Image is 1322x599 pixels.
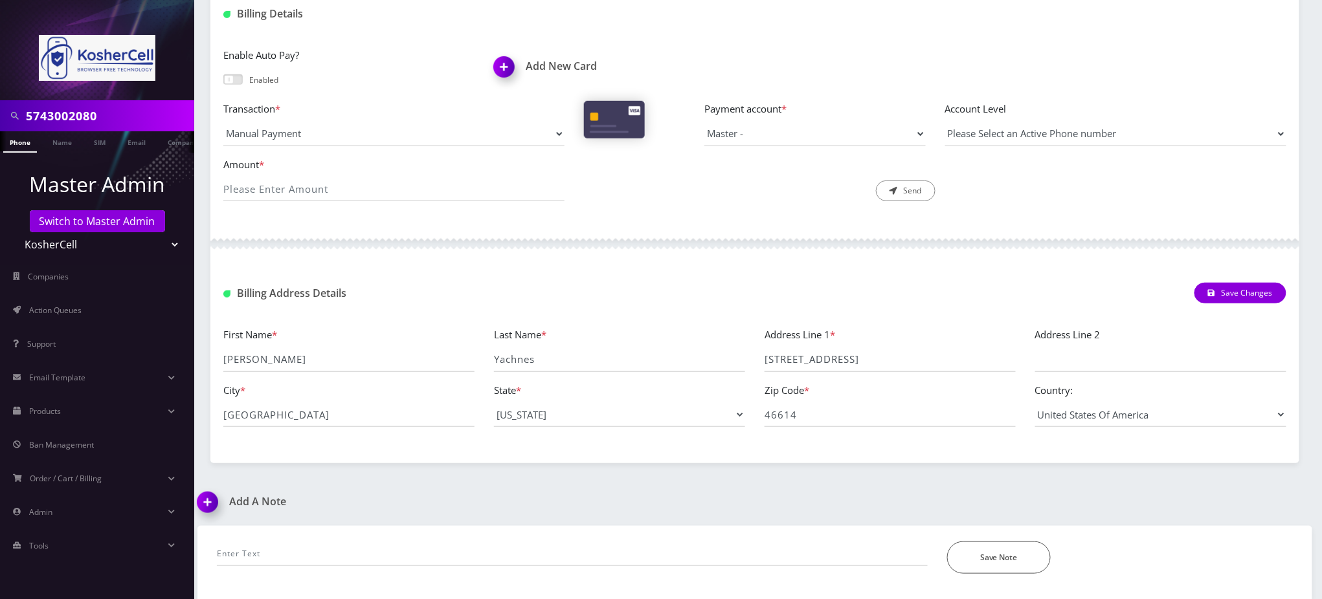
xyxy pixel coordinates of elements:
[87,131,112,151] a: SIM
[223,157,565,172] label: Amount
[494,60,745,72] a: Add New CardAdd New Card
[223,11,230,18] img: Billing Details
[161,131,205,151] a: Company
[29,305,82,316] span: Action Queues
[1194,283,1286,303] button: Save Changes
[223,402,475,427] input: City
[46,131,78,151] a: Name
[765,383,809,398] label: Zip Code
[30,210,165,232] a: Switch to Master Admin
[765,402,1016,427] input: Zip
[223,48,475,63] label: Enable Auto Pay?
[29,439,94,450] span: Ban Management
[223,347,475,372] input: First Name
[197,496,745,508] a: Add A Note
[223,287,565,299] h1: Billing Address Details
[121,131,152,151] a: Email
[29,406,61,417] span: Products
[947,541,1051,574] button: Save Note
[494,327,546,342] label: Last Name
[1035,327,1101,342] label: Address Line 2
[223,290,230,298] img: Billing Address Detail
[494,383,521,398] label: State
[29,372,85,383] span: Email Template
[494,60,745,72] h1: Add New Card
[1035,383,1073,398] label: Country:
[765,327,835,342] label: Address Line 1
[765,347,1016,372] input: Address Line 1
[876,180,935,201] button: Send
[39,35,155,81] img: KosherCell
[217,541,928,566] input: Enter Text
[584,101,645,138] img: Cards
[223,383,245,398] label: City
[29,506,52,517] span: Admin
[26,103,191,128] input: Search in Company
[487,52,526,91] img: Add New Card
[223,102,565,116] label: Transaction
[945,102,1286,116] label: Account Level
[223,177,565,201] input: Please Enter Amount
[28,271,69,282] span: Companies
[3,131,37,153] a: Phone
[494,347,745,372] input: Last Name
[29,540,49,551] span: Tools
[223,327,277,342] label: First Name
[223,8,565,20] h1: Billing Details
[27,338,56,349] span: Support
[249,74,278,86] p: Enabled
[30,473,102,484] span: Order / Cart / Billing
[704,102,926,116] label: Payment account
